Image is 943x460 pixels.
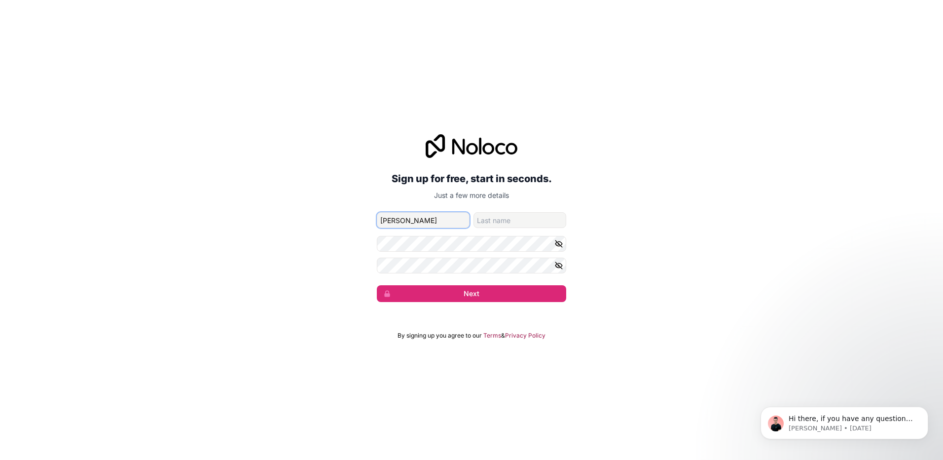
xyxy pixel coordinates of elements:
[398,332,482,340] span: By signing up you agree to our
[377,191,566,200] p: Just a few more details
[501,332,505,340] span: &
[377,170,566,188] h2: Sign up for free, start in seconds.
[483,332,501,340] a: Terms
[505,332,545,340] a: Privacy Policy
[377,212,470,228] input: given-name
[377,285,566,302] button: Next
[377,258,566,273] input: Confirm password
[746,386,943,455] iframe: Intercom notifications message
[377,236,566,252] input: Password
[473,212,566,228] input: family-name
